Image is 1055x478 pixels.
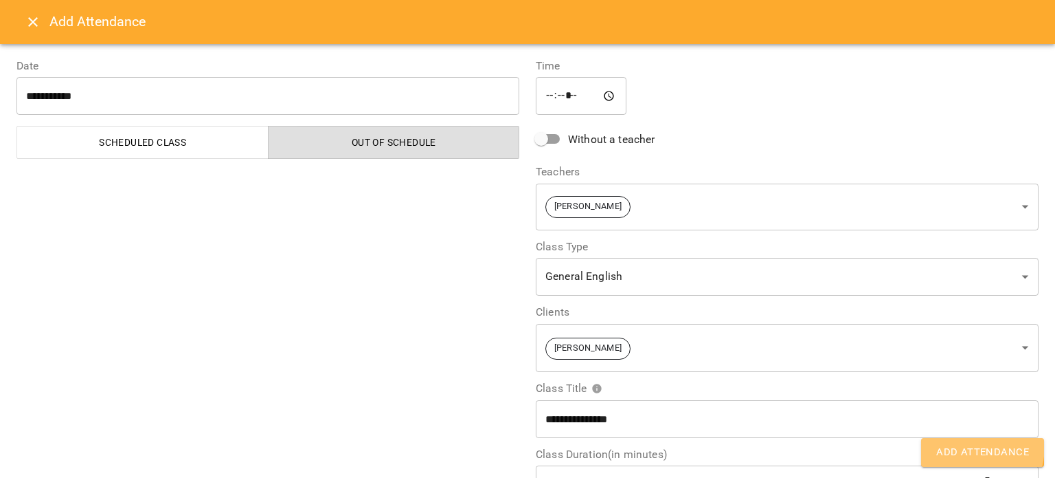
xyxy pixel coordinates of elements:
span: Without a teacher [568,131,655,148]
label: Teachers [536,166,1039,177]
div: [PERSON_NAME] [536,323,1039,372]
button: Scheduled class [16,126,269,159]
span: Out of Schedule [277,134,512,151]
label: Clients [536,307,1039,318]
label: Class Duration(in minutes) [536,449,1039,460]
div: [PERSON_NAME] [536,183,1039,230]
h6: Add Attendance [49,11,1039,32]
span: Scheduled class [25,134,260,151]
div: General English [536,258,1039,296]
button: Add Attendance [921,438,1044,467]
span: Add Attendance [936,444,1029,461]
span: [PERSON_NAME] [546,342,630,355]
label: Date [16,61,519,72]
span: Class Title [536,383,602,394]
label: Class Type [536,241,1039,252]
button: Out of Schedule [268,126,520,159]
label: Time [536,61,1039,72]
span: [PERSON_NAME] [546,200,630,213]
button: Close [16,6,49,39]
